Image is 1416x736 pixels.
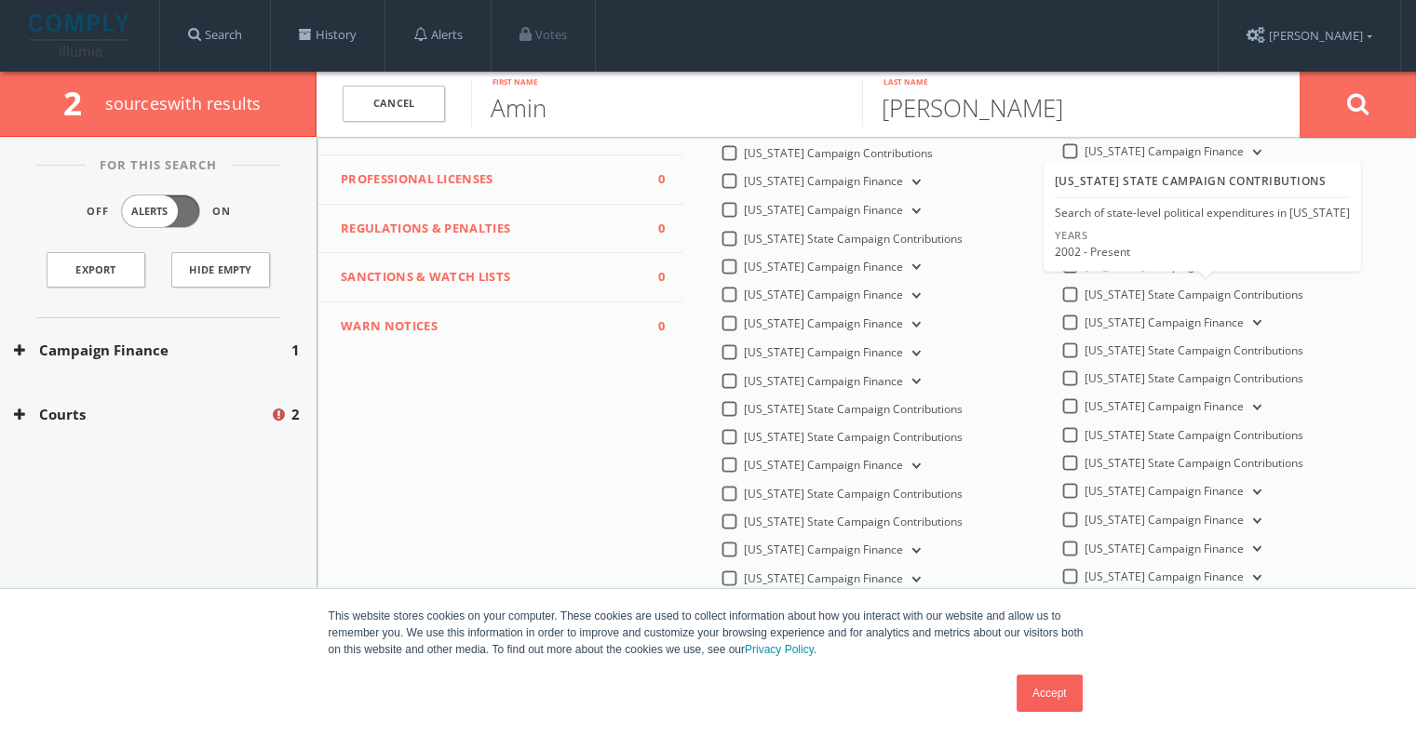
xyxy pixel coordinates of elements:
button: Campaign Finance [14,340,291,361]
span: [US_STATE] Campaign Finance [744,173,903,189]
span: [US_STATE] State Campaign Contributions [1085,427,1303,443]
span: 0 [637,268,665,287]
a: Export [47,252,145,288]
span: Sanctions & Watch Lists [341,268,637,287]
button: Professional Licenses0 [317,155,683,205]
button: [US_STATE] Campaign Finance [903,316,924,333]
button: [US_STATE] Campaign Finance [903,174,924,191]
p: This website stores cookies on your computer. These cookies are used to collect information about... [329,608,1088,658]
span: [US_STATE] State Campaign Contributions [744,486,963,502]
button: [US_STATE] Campaign Finance [903,458,924,475]
span: 0 [637,170,665,189]
span: [US_STATE] Campaign Finance [744,315,903,331]
span: [US_STATE] Campaign Finance [744,287,903,302]
span: Regulations & Penalties [341,220,637,238]
span: [US_STATE] Campaign Finance [744,542,903,557]
img: illumis [29,14,133,57]
span: [US_STATE] Campaign Finance [744,570,903,586]
span: For This Search [86,156,231,175]
span: 1 [291,340,300,361]
div: Years [1055,228,1130,242]
span: [US_STATE] Campaign Finance [1085,483,1244,499]
span: [US_STATE] State Campaign Contributions [744,429,963,445]
span: Professional Licenses [341,170,637,189]
span: [US_STATE] Campaign Finance [744,259,903,274]
button: [US_STATE] Campaign Finance [903,571,924,588]
span: [US_STATE] Campaign Finance [744,373,903,389]
span: [US_STATE] Campaign Contributions [744,145,933,161]
span: [US_STATE] State Campaign Contributions [1085,342,1303,358]
button: Regulations & Penalties0 [317,205,683,254]
button: [US_STATE] Campaign Finance [903,259,924,275]
span: [US_STATE] State Campaign Contributions [1085,287,1303,302]
span: Off [87,204,109,220]
span: [US_STATE] Campaign Finance [1085,541,1244,556]
span: source s with results [105,92,262,114]
div: 2002 - Present [1055,244,1130,260]
button: [US_STATE] Campaign Finance [903,203,924,220]
button: [US_STATE] Campaign Finance [903,288,924,304]
button: [US_STATE] Campaign Finance [1244,541,1264,557]
a: Privacy Policy [745,643,814,656]
button: [US_STATE] Campaign Finance [1244,144,1264,161]
a: Cancel [343,86,445,122]
span: [US_STATE] Campaign Finance [1085,314,1244,330]
span: [US_STATE] State Campaign Contributions [1085,370,1303,386]
div: [US_STATE] State Campaign Contributions [1055,166,1350,197]
span: [US_STATE] Campaign Finance [744,202,903,218]
span: WARN Notices [341,317,637,336]
button: Hide Empty [171,252,270,288]
span: [US_STATE] Campaign Finance [744,457,903,473]
button: [US_STATE] Campaign Finance [1244,314,1264,331]
span: [US_STATE] State Campaign Contributions [1085,455,1303,471]
button: WARN Notices0 [317,302,683,351]
span: 2 [63,81,98,125]
span: [US_STATE] Campaign Finance [1085,398,1244,414]
span: [US_STATE] Campaign Finance [1085,258,1244,274]
span: [US_STATE] Campaign Finance [1085,512,1244,528]
button: [US_STATE] Campaign Finance [1244,569,1264,586]
span: [US_STATE] State Campaign Contributions [744,514,963,529]
span: [US_STATE] Campaign Finance [1085,569,1244,584]
button: [US_STATE] Campaign Finance [903,345,924,362]
span: 0 [637,220,665,238]
button: [US_STATE] Campaign Finance [903,373,924,390]
button: [US_STATE] Campaign Finance [1244,399,1264,416]
span: [US_STATE] Campaign Finance [744,344,903,360]
button: Sanctions & Watch Lists0 [317,253,683,302]
span: [US_STATE] State Campaign Contributions [744,401,963,417]
span: [US_STATE] State Campaign Contributions [744,231,963,247]
span: On [212,204,231,220]
button: Courts [14,404,270,425]
button: [US_STATE] Campaign Finance [1244,484,1264,501]
a: Accept [1017,675,1083,712]
div: Search of state-level political expenditures in [US_STATE] [1055,205,1350,221]
button: [US_STATE] Campaign Finance [1244,513,1264,529]
span: 2 [291,404,300,425]
button: [US_STATE] Campaign Finance [903,542,924,559]
span: 0 [637,317,665,336]
span: [US_STATE] Campaign Finance [1085,143,1244,159]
